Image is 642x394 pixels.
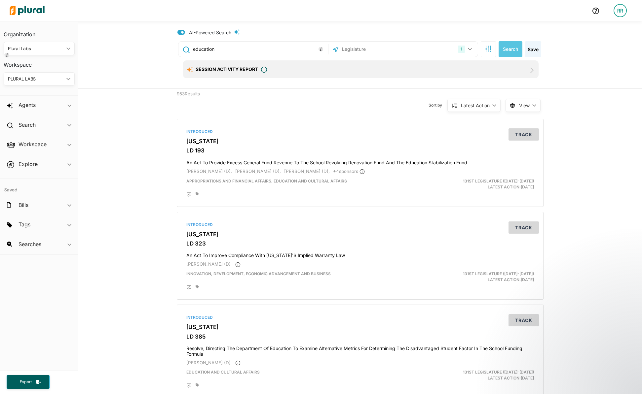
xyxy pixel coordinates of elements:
[186,324,534,330] h3: [US_STATE]
[614,4,627,17] div: RR
[186,222,534,228] div: Introduced
[509,128,539,141] button: Track
[186,314,534,320] div: Introduced
[19,221,30,228] h2: Tags
[186,179,347,183] span: Appropriations and Financial Affairs, Education and Cultural Affairs
[186,360,231,365] span: [PERSON_NAME] (D)
[420,178,539,190] div: Latest Action: [DATE]
[192,43,326,55] input: Enter keywords, bill # or legislator name
[19,101,36,109] h2: Agents
[461,102,490,109] div: Latest Action
[235,169,281,174] span: [PERSON_NAME] (D),
[8,76,64,82] div: PLURAL LABS
[4,25,75,39] h3: Organization
[7,375,50,389] button: Export
[186,261,231,267] span: [PERSON_NAME] (D)
[186,370,260,375] span: Education and Cultural Affairs
[186,285,192,290] div: Add Position Statement
[15,379,36,385] span: Export
[186,147,534,154] h3: LD 193
[186,333,534,340] h3: LD 385
[19,121,36,128] h2: Search
[284,169,330,174] span: [PERSON_NAME] (D),
[455,43,476,55] button: 1
[620,372,635,387] iframe: Intercom live chat
[186,169,232,174] span: [PERSON_NAME] (D),
[463,370,534,375] span: 131st Legislature ([DATE]-[DATE])
[608,1,632,20] a: RR
[186,249,534,258] h4: An Act To Improve Compliance With [US_STATE]'S Implied Warranty Law
[196,66,258,72] span: Session Activity Report
[318,46,324,52] div: Tooltip anchor
[186,129,534,135] div: Introduced
[458,46,465,53] div: 1
[4,52,10,58] div: Tooltip anchor
[186,343,534,357] h4: Resolve, Directing The Department Of Education To Examine Alternative Metrics For Determining The...
[186,271,331,276] span: INNOVATION, DEVELOPMENT, ECONOMIC ADVANCEMENT AND BUSINESS
[186,192,192,197] div: Add Position Statement
[186,240,534,247] h3: LD 323
[463,271,534,276] span: 131st Legislature ([DATE]-[DATE])
[172,89,266,114] div: 953 Results
[485,46,492,51] span: Search Filters
[19,241,41,248] h2: Searches
[186,157,534,166] h4: An Act To Provide Excess General Fund Revenue To The School Revolving Renovation Fund And The Edu...
[429,102,447,108] span: Sort by
[420,271,539,283] div: Latest Action: [DATE]
[189,29,231,36] span: AI-Powered Search
[525,41,541,57] button: Save
[196,192,199,196] div: Add tags
[196,285,199,289] div: Add tags
[19,160,38,168] h2: Explore
[519,102,530,109] span: View
[196,383,199,387] div: Add tags
[463,179,534,183] span: 131st Legislature ([DATE]-[DATE])
[341,43,412,55] input: Legislature
[509,314,539,326] button: Track
[186,138,534,145] h3: [US_STATE]
[509,221,539,234] button: Track
[186,231,534,238] h3: [US_STATE]
[4,55,75,70] h3: Workspace
[19,141,47,148] h2: Workspace
[499,41,522,57] button: Search
[186,383,192,388] div: Add Position Statement
[333,169,365,174] span: + 4 sponsor s
[19,201,28,209] h2: Bills
[8,45,64,52] div: Plural Labs
[420,369,539,381] div: Latest Action: [DATE]
[0,179,78,195] h4: Saved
